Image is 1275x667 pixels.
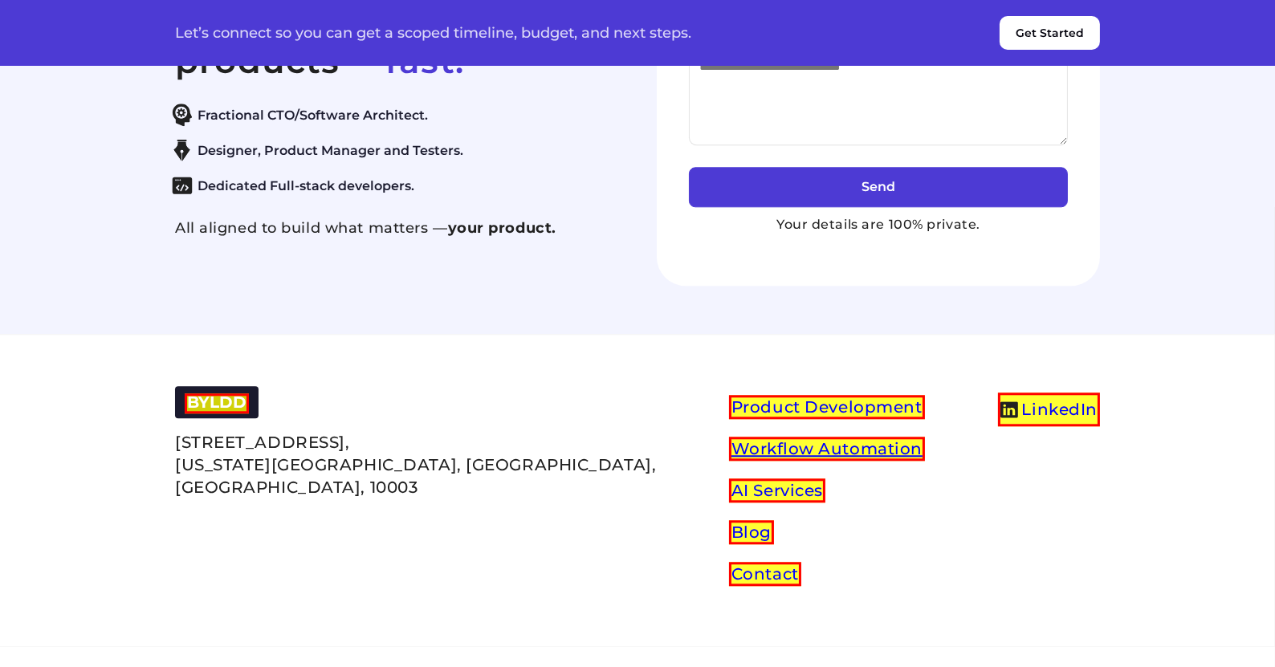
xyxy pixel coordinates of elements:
[167,174,610,197] li: Dedicated Full-stack developers.
[689,167,1068,207] button: Send
[689,215,1068,234] p: Your details are 100% private.
[448,219,556,237] strong: your product.
[729,437,925,461] a: Workflow Automation
[167,104,610,126] li: Fractional CTO/Software Architect.
[185,393,249,413] a: BYLDD
[187,392,246,412] span: BYLDD
[175,431,656,498] p: [STREET_ADDRESS], [US_STATE][GEOGRAPHIC_DATA], [GEOGRAPHIC_DATA], [GEOGRAPHIC_DATA], 10003
[729,562,801,586] a: Contact
[998,392,1100,426] a: LinkedIn
[167,139,610,161] li: Designer, Product Manager and Testers.
[1000,401,1018,418] img: linkdin
[175,25,691,41] p: Let’s connect so you can get a scoped timeline, budget, and next steps.
[729,395,925,419] a: Product Development
[175,218,618,238] p: All aligned to build what matters —
[729,478,825,502] a: AI Services
[729,520,774,544] a: Blog
[1000,16,1100,50] button: Get Started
